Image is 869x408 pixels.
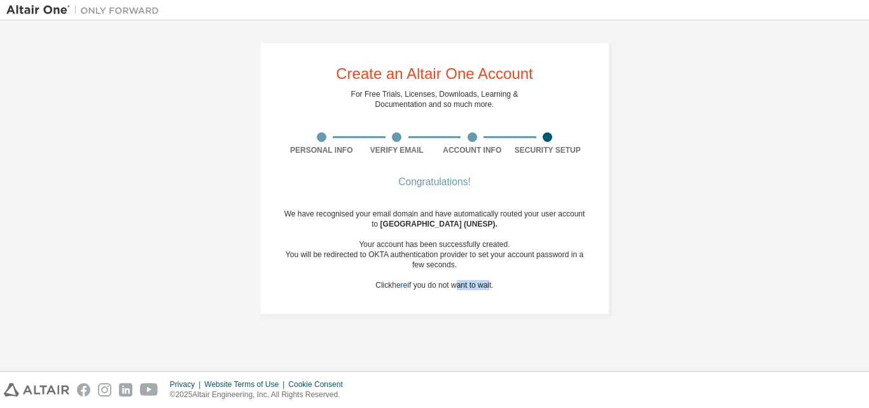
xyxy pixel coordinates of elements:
div: Cookie Consent [288,379,350,390]
span: [GEOGRAPHIC_DATA] (UNESP) . [380,220,497,229]
div: We have recognised your email domain and have automatically routed your user account to Click if ... [284,209,585,290]
div: Privacy [170,379,204,390]
img: altair_logo.svg [4,383,69,397]
div: For Free Trials, Licenses, Downloads, Learning & Documentation and so much more. [351,89,518,109]
div: Account Info [434,145,510,155]
div: You will be redirected to OKTA authentication provider to set your account password in a few seco... [284,250,585,270]
a: here [392,281,407,290]
div: Create an Altair One Account [336,66,533,81]
img: linkedin.svg [119,383,132,397]
div: Personal Info [284,145,359,155]
img: facebook.svg [77,383,90,397]
div: Verify Email [359,145,435,155]
div: Security Setup [510,145,586,155]
img: instagram.svg [98,383,111,397]
p: © 2025 Altair Engineering, Inc. All Rights Reserved. [170,390,351,400]
img: youtube.svg [140,383,158,397]
div: Your account has been successfully created. [284,239,585,250]
div: Congratulations! [284,178,585,186]
img: Altair One [6,4,165,17]
div: Website Terms of Use [204,379,288,390]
